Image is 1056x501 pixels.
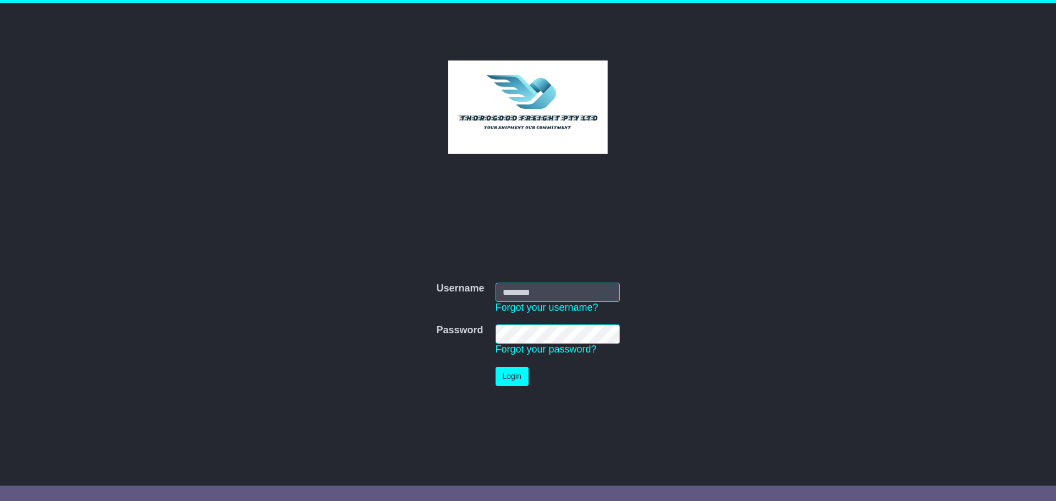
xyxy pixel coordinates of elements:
[496,344,597,355] a: Forgot your password?
[496,367,529,386] button: Login
[448,60,608,154] img: Thorogood Freight Pty Ltd
[436,324,483,337] label: Password
[436,283,484,295] label: Username
[496,302,598,313] a: Forgot your username?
